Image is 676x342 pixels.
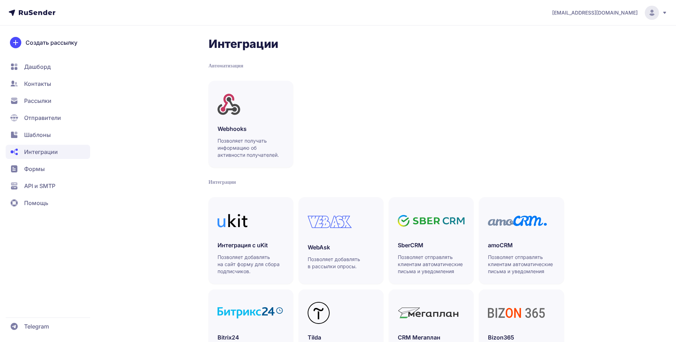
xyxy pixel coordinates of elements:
[398,254,465,275] p: Позволяет отправлять клиентам автоматические письма и уведомления
[24,322,49,331] span: Telegram
[24,131,51,139] span: Шаблоны
[308,243,374,252] h3: WebAsk
[488,333,555,342] h3: Bizon365
[209,179,564,186] div: Интеграции
[24,182,55,190] span: API и SMTP
[552,9,638,16] span: [EMAIL_ADDRESS][DOMAIN_NAME]
[218,254,285,275] p: Позволяет добавлять на сайт форму для сбора подписчиков.
[299,197,383,284] a: WebAskПозволяет добавлять в рассылки опросы.
[6,319,90,333] a: Telegram
[479,197,564,284] a: amoCRMПозволяет отправлять клиентам автоматические письма и уведомления
[398,241,465,249] h3: SberCRM
[24,199,48,207] span: Помощь
[218,333,284,342] h3: Bitrix24
[24,148,58,156] span: Интеграции
[24,114,61,122] span: Отправители
[24,165,45,173] span: Формы
[26,38,77,47] span: Создать рассылку
[389,197,473,284] a: SberCRMПозволяет отправлять клиентам автоматические письма и уведомления
[209,81,293,167] a: WebhooksПозволяет получать информацию об активности получателей.
[24,79,51,88] span: Контакты
[218,137,285,159] p: Позволяет получать информацию об активности получателей.
[488,254,555,275] p: Позволяет отправлять клиентам автоматические письма и уведомления
[308,256,375,270] p: Позволяет добавлять в рассылки опросы.
[24,62,51,71] span: Дашборд
[398,333,465,342] h3: CRM Мегаплан
[209,197,293,284] a: Интеграция с uKitПозволяет добавлять на сайт форму для сбора подписчиков.
[209,62,564,70] div: Автоматизация
[218,241,284,249] h3: Интеграция с uKit
[218,125,284,133] h3: Webhooks
[24,96,51,105] span: Рассылки
[308,333,374,342] h3: Tilda
[488,241,555,249] h3: amoCRM
[209,37,564,51] h2: Интеграции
